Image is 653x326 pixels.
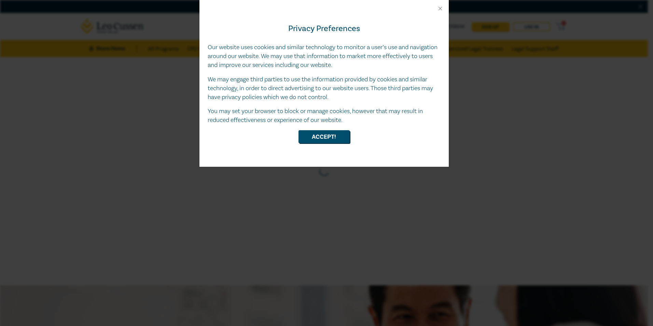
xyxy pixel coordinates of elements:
[208,75,441,102] p: We may engage third parties to use the information provided by cookies and similar technology, in...
[437,5,443,12] button: Close
[208,107,441,125] p: You may set your browser to block or manage cookies, however that may result in reduced effective...
[208,43,441,70] p: Our website uses cookies and similar technology to monitor a user’s use and navigation around our...
[208,23,441,35] h4: Privacy Preferences
[298,130,350,143] button: Accept!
